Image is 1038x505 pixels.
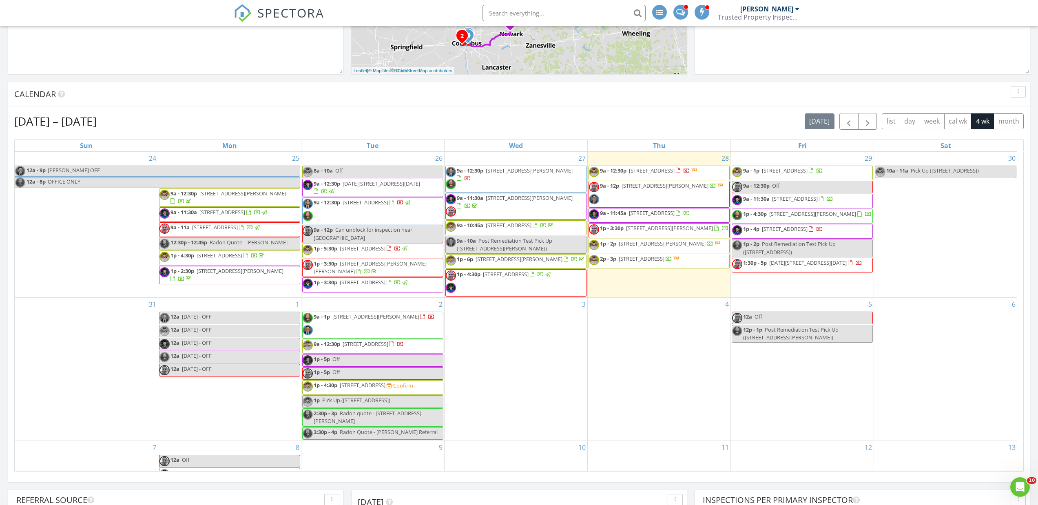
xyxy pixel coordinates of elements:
[743,195,833,202] a: 9a - 11:30a [STREET_ADDRESS]
[314,368,330,376] span: 1p - 5p
[732,195,742,205] img: lucas_headshot.png
[589,182,599,192] img: 20220927_07463w2222227.jpg
[732,167,742,177] img: kyle.jpg
[1007,441,1017,454] a: Go to September 13, 2025
[619,255,664,262] span: [STREET_ADDRESS]
[731,297,874,441] td: Go to September 5, 2025
[858,113,877,130] button: Next
[460,33,464,39] i: 2
[732,210,742,220] img: ryan_2.png
[303,428,313,439] img: ryan_2.png
[170,326,179,333] span: 12a
[343,199,388,206] span: [STREET_ADDRESS]
[446,283,456,293] img: lucas_headshot.png
[1007,152,1017,165] a: Go to August 30, 2025
[600,167,626,174] span: 9a - 12:30p
[170,469,197,476] span: 9a - 12:30p
[446,179,456,189] img: ryan_2.png
[743,326,839,341] span: Post Remediation Test Pick Up ([STREET_ADDRESS][PERSON_NAME])
[147,152,158,165] a: Go to August 24, 2025
[302,197,443,224] a: 9a - 12:30p [STREET_ADDRESS]
[743,210,767,217] span: 1p - 4:30p
[48,178,80,185] span: OFFICE ONLY
[210,239,288,246] span: Radon Quote - [PERSON_NAME]
[743,167,759,174] span: 9a - 1p
[314,226,412,241] span: Can unblock for inspection near [GEOGRAPHIC_DATA]
[159,266,300,284] a: 1p - 2:30p [STREET_ADDRESS][PERSON_NAME]
[482,5,646,21] input: Search everything...
[302,312,443,339] a: 9a - 1p [STREET_ADDRESS][PERSON_NAME]
[78,140,94,151] a: Sunday
[732,258,873,272] a: 1:30p - 5p [DATE][STREET_ADDRESS][DATE]
[1010,298,1017,311] a: Go to September 6, 2025
[170,224,190,231] span: 9a - 11a
[900,113,920,129] button: day
[939,140,953,151] a: Saturday
[393,382,413,389] div: Confirm
[151,441,158,454] a: Go to September 7, 2025
[170,208,268,216] a: 9a - 11:30a [STREET_ADDRESS]
[192,224,238,231] span: [STREET_ADDRESS]
[159,207,300,222] a: 9a - 11:30a [STREET_ADDRESS]
[294,298,301,311] a: Go to September 1, 2025
[600,167,698,174] a: 9a - 12:30p [STREET_ADDRESS]
[314,167,333,174] span: 8a - 10a
[732,194,873,208] a: 9a - 11:30a [STREET_ADDRESS]
[1010,477,1030,497] iframe: Intercom live chat
[629,209,675,217] span: [STREET_ADDRESS]
[182,352,212,359] span: [DATE] - OFF
[15,177,25,188] img: ryan_2.png
[158,152,301,297] td: Go to August 25, 2025
[920,113,945,129] button: week
[446,206,456,217] img: 20220927_07463w2222227.jpg
[343,340,388,348] span: [STREET_ADDRESS]
[159,252,170,262] img: kyle.jpg
[476,255,562,263] span: [STREET_ADDRESS][PERSON_NAME]
[1027,477,1036,484] span: 10
[314,340,340,348] span: 9a - 12:30p
[302,277,443,292] a: 1p - 3:30p [STREET_ADDRESS]
[303,368,313,379] img: 20220927_07463w2222227.jpg
[182,456,190,463] span: Off
[462,35,467,40] div: 511 S Wayne Ave, Columbus, OH 43204
[457,167,573,182] a: 9a - 12:30p [STREET_ADDRESS][PERSON_NAME]
[457,194,573,209] a: 9a - 11:30a [STREET_ADDRESS][PERSON_NAME]
[301,152,444,297] td: Go to August 26, 2025
[170,339,179,346] span: 12a
[437,298,444,311] a: Go to September 2, 2025
[445,220,587,235] a: 9a - 10:45a [STREET_ADDRESS]
[446,221,456,232] img: kyle.jpg
[182,313,212,320] span: [DATE] - OFF
[15,297,158,441] td: Go to August 31, 2025
[302,179,443,197] a: 9a - 12:30p [DATE][STREET_ADDRESS][DATE]
[732,224,873,239] a: 1p - 4p [STREET_ADDRESS]
[600,182,619,189] span: 9a - 12p
[303,226,313,236] img: 20220927_07463w2222227.jpg
[619,240,706,247] span: [STREET_ADDRESS][PERSON_NAME]
[159,352,170,362] img: ryan_2.png
[26,166,46,176] span: 12a - 9p
[159,267,170,277] img: lucas_headshot.png
[170,469,286,476] a: 9a - 12:30p [STREET_ADDRESS][PERSON_NAME]
[626,224,713,232] span: [STREET_ADDRESS][PERSON_NAME]
[314,260,427,275] span: [STREET_ADDRESS][PERSON_NAME][PERSON_NAME]
[589,167,599,177] img: kyle.jpg
[589,181,730,208] a: 9a - 12p [STREET_ADDRESS][PERSON_NAME]
[589,224,599,235] img: 20220927_07463w2222227.jpg
[314,199,340,206] span: 9a - 12:30p
[182,365,212,372] span: [DATE] - OFF
[303,313,313,323] img: ryan_2.png
[589,209,599,219] img: lucas_headshot.png
[332,313,419,320] span: [STREET_ADDRESS][PERSON_NAME]
[26,177,46,188] span: 12a - 8p
[303,325,313,335] img: iovine_8785.jpg
[445,254,587,269] a: 1p - 6p [STREET_ADDRESS][PERSON_NAME]
[600,255,616,262] span: 2p - 3p
[720,152,730,165] a: Go to August 28, 2025
[159,339,170,349] img: lucas_headshot.png
[332,355,340,363] span: Off
[221,140,239,151] a: Monday
[303,410,313,420] img: ryan_2.png
[199,208,245,216] span: [STREET_ADDRESS]
[159,250,300,265] a: 1p - 4:30p [STREET_ADDRESS]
